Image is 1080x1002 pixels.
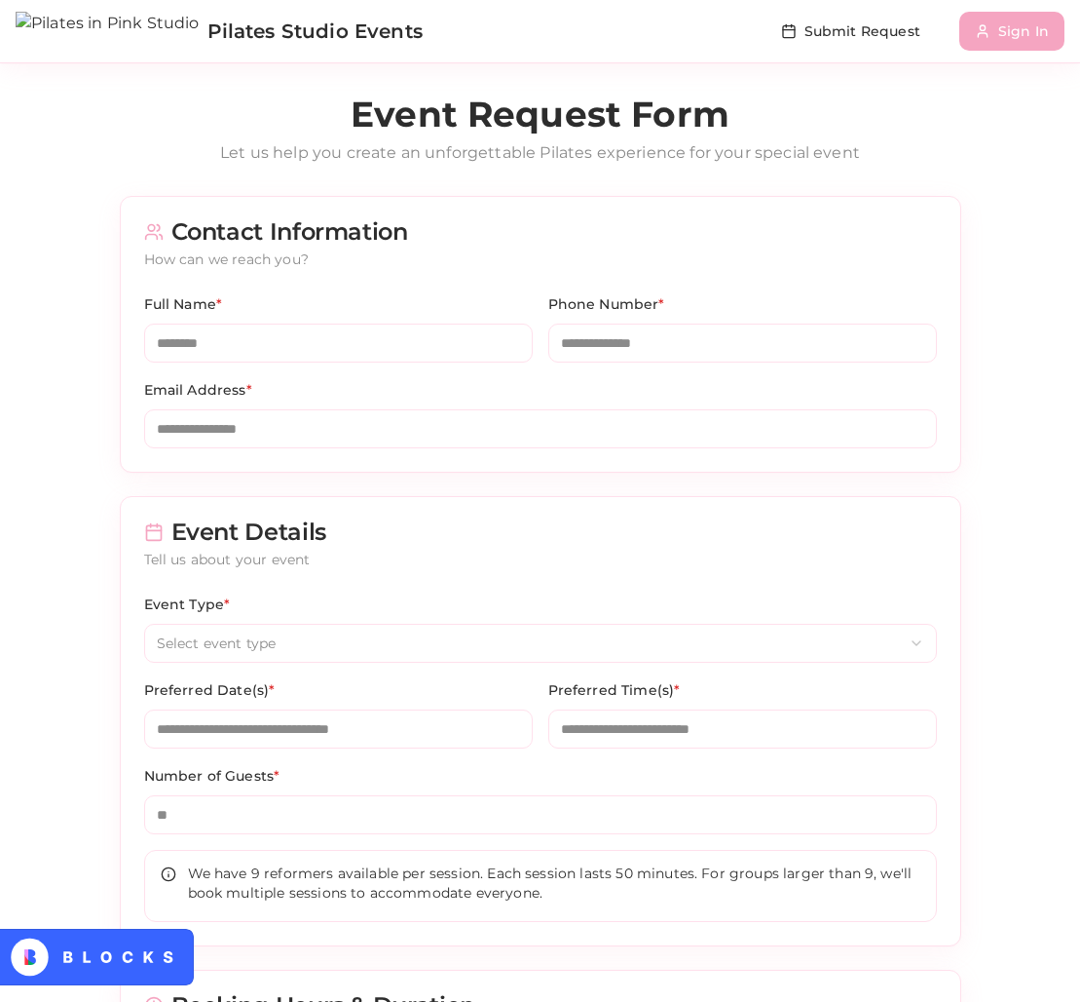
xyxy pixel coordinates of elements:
div: We have 9 reformers available per session. Each session lasts 50 minutes. For groups larger than ... [161,864,920,903]
label: Number of Guests [144,767,280,785]
h1: Event Request Form [120,95,961,134]
div: Event Details [144,520,937,544]
label: Preferred Date(s) [144,681,276,699]
label: Preferred Time(s) [548,681,681,699]
div: Contact Information [144,220,937,244]
span: Pilates Studio Events [207,18,423,45]
button: Sign In [959,12,1064,51]
a: Pilates Studio Events [16,12,423,51]
label: Full Name [144,295,223,313]
label: Phone Number [548,295,665,313]
div: How can we reach you? [144,250,937,269]
p: Let us help you create an unforgettable Pilates experience for your special event [120,141,961,165]
button: Submit Request [765,12,936,51]
label: Event Type [144,596,231,613]
label: Email Address [144,381,252,399]
div: Tell us about your event [144,550,937,569]
img: Pilates in Pink Studio [16,12,200,51]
